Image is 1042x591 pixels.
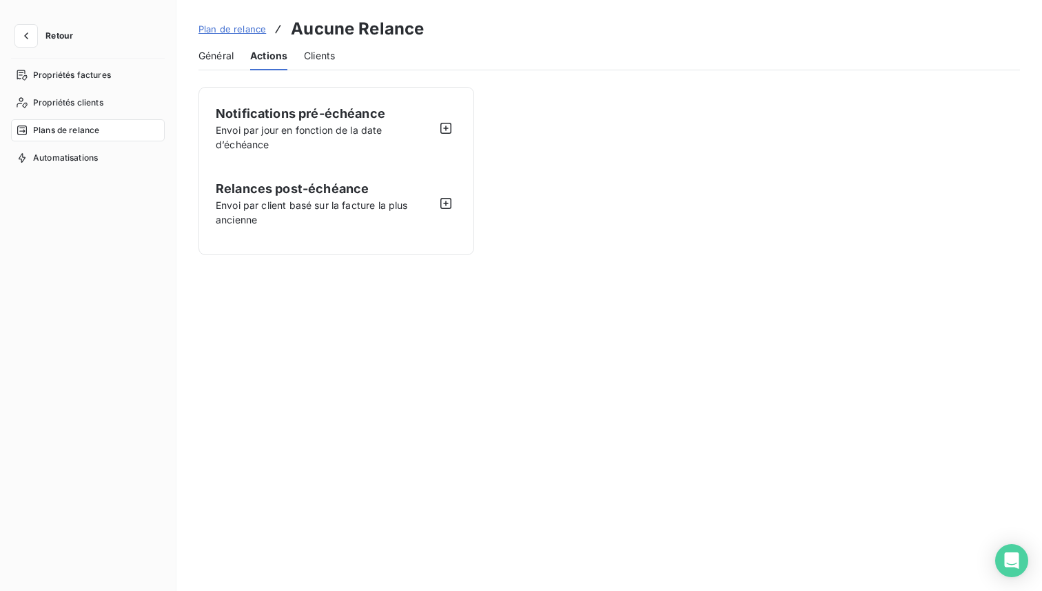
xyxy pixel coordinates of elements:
[33,69,111,81] span: Propriétés factures
[11,25,84,47] button: Retour
[216,198,435,227] span: Envoi par client basé sur la facture la plus ancienne
[45,32,73,40] span: Retour
[216,106,385,121] span: Notifications pré-échéance
[33,124,99,137] span: Plans de relance
[198,22,266,36] a: Plan de relance
[11,64,165,86] a: Propriétés factures
[198,23,266,34] span: Plan de relance
[216,124,382,150] span: Envoi par jour en fonction de la date d’échéance
[11,147,165,169] a: Automatisations
[33,152,98,164] span: Automatisations
[291,17,424,41] h3: Aucune Relance
[11,119,165,141] a: Plans de relance
[198,49,234,63] span: Général
[11,92,165,114] a: Propriétés clients
[250,49,287,63] span: Actions
[216,179,435,198] span: Relances post-échéance
[995,544,1028,577] div: Open Intercom Messenger
[33,97,103,109] span: Propriétés clients
[304,49,335,63] span: Clients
